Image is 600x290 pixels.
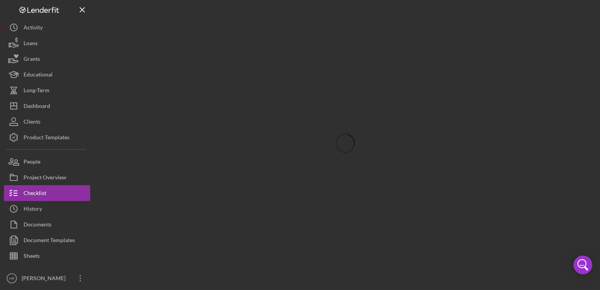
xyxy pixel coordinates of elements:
[24,67,53,84] div: Educational
[4,232,90,248] button: Document Templates
[4,217,90,232] button: Documents
[4,82,90,98] button: Long-Term
[4,129,90,145] button: Product Templates
[24,232,75,250] div: Document Templates
[4,114,90,129] button: Clients
[24,35,38,53] div: Loans
[4,248,90,264] button: Sheets
[24,201,42,219] div: History
[4,35,90,51] button: Loans
[24,154,40,171] div: People
[24,217,51,234] div: Documents
[24,82,49,100] div: Long-Term
[24,170,66,187] div: Project Overview
[4,98,90,114] button: Dashboard
[24,185,46,203] div: Checklist
[4,185,90,201] button: Checklist
[24,114,40,131] div: Clients
[24,51,40,69] div: Grants
[4,170,90,185] button: Project Overview
[573,255,592,274] div: Open Intercom Messenger
[24,20,43,37] div: Activity
[4,270,90,286] button: HR[PERSON_NAME]
[4,67,90,82] button: Educational
[4,201,90,217] button: History
[24,98,50,116] div: Dashboard
[9,276,15,281] text: HR
[24,248,40,266] div: Sheets
[4,154,90,170] button: People
[4,20,90,35] button: Activity
[4,51,90,67] button: Grants
[20,270,71,288] div: [PERSON_NAME]
[24,129,69,147] div: Product Templates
